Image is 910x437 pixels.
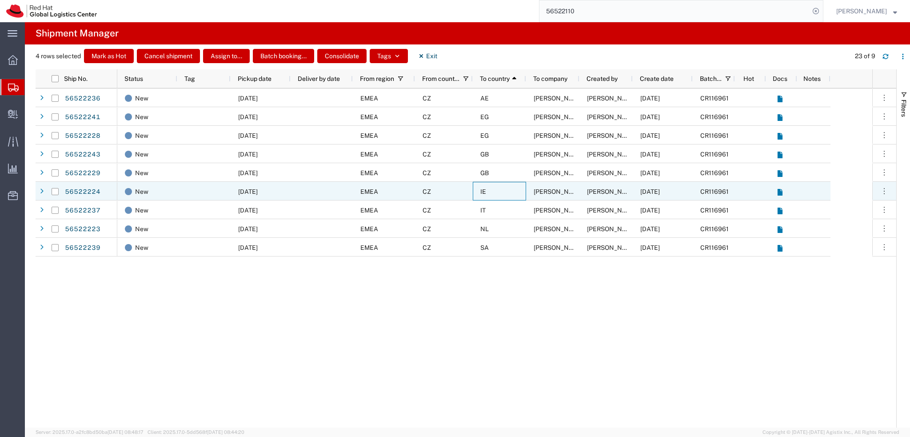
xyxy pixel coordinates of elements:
span: New [135,89,148,108]
span: Pickup date [238,75,271,82]
span: New [135,126,148,145]
span: 08/18/2025 [640,132,660,139]
span: Hot [743,75,754,82]
span: EMEA [360,95,378,102]
span: Deliver by date [298,75,340,82]
a: 56522224 [64,185,101,199]
span: CR116961 [700,132,729,139]
span: Emy Kamal Abouelkheir [534,113,636,120]
span: EG [480,113,489,120]
span: [DATE] 08:44:20 [207,429,244,435]
a: 56522239 [64,241,101,255]
span: CZ [423,113,431,120]
span: 08/18/2025 [238,207,258,214]
span: CZ [423,207,431,214]
span: CZ [423,188,431,195]
span: EMEA [360,151,378,158]
span: Filip Moravec [587,207,638,214]
span: Created by [587,75,618,82]
span: IT [480,207,486,214]
span: 08/18/2025 [238,151,258,158]
a: 56522237 [64,204,101,218]
span: EMEA [360,113,378,120]
span: Client: 2025.17.0-5dd568f [148,429,244,435]
h4: Shipment Manager [36,22,119,44]
span: SA [480,244,489,251]
button: Mark as Hot [84,49,134,63]
span: EG [480,132,489,139]
span: 08/18/2025 [238,132,258,139]
button: Exit [411,49,444,63]
span: Batch ID [700,75,722,82]
span: To company [533,75,567,82]
span: Riccardo Massera [534,207,584,214]
span: EMEA [360,169,378,176]
span: New [135,201,148,220]
img: logo [6,4,97,18]
a: 56522243 [64,148,101,162]
span: CR116961 [700,207,729,214]
span: EMEA [360,132,378,139]
span: CZ [423,95,431,102]
span: CR116961 [700,95,729,102]
span: New [135,145,148,164]
button: Batch booking... [253,49,314,63]
span: Filip Moravec [587,188,638,195]
div: 23 of 9 [855,52,875,61]
span: EMEA [360,188,378,195]
span: Sushan Ghimire [534,169,584,176]
span: 08/18/2025 [640,113,660,120]
a: 56522228 [64,129,101,143]
span: Filters [900,100,907,117]
span: CR116961 [700,151,729,158]
span: EMEA [360,225,378,233]
span: GB [480,151,489,158]
span: Filip Moravec [587,132,638,139]
span: Jakob Naucke [534,225,584,233]
span: 08/18/2025 [640,151,660,158]
span: To country [480,75,510,82]
span: NL [480,225,489,233]
span: Ship No. [64,75,88,82]
span: CR116961 [700,244,729,251]
a: 56522241 [64,110,101,124]
span: [DATE] 08:48:17 [108,429,144,435]
span: Copyright © [DATE]-[DATE] Agistix Inc., All Rights Reserved [762,429,899,436]
span: CR116961 [700,188,729,195]
button: Tags [370,49,408,63]
span: 08/18/2025 [640,207,660,214]
span: 08/18/2025 [640,169,660,176]
span: Tag [184,75,195,82]
span: CZ [423,151,431,158]
span: CZ [423,244,431,251]
span: New [135,220,148,238]
span: Filip Moravec [587,113,638,120]
button: Assign to... [203,49,250,63]
span: CR116961 [700,113,729,120]
button: Consolidate [317,49,367,63]
span: CZ [423,225,431,233]
span: 08/18/2025 [640,95,660,102]
span: Server: 2025.17.0-a2fc8bd50ba [36,429,144,435]
span: EMEA [360,244,378,251]
span: 08/18/2025 [238,95,258,102]
span: darren jacques [534,151,584,158]
span: Killian Golds [534,188,602,195]
span: AE [480,95,489,102]
span: New [135,238,148,257]
span: Filip Moravec [587,244,638,251]
span: EMEA [360,207,378,214]
span: Docs [773,75,787,82]
span: 08/18/2025 [238,188,258,195]
span: New [135,164,148,182]
span: Filip Moravec [587,225,638,233]
span: Filip Moravec [587,169,638,176]
a: 56522236 [64,92,101,106]
span: Ashok Kumar Samal [534,95,636,102]
span: 08/18/2025 [640,225,660,233]
span: 08/18/2025 [640,244,660,251]
span: IE [480,188,486,195]
span: New [135,182,148,201]
button: Cancel shipment [137,49,200,63]
span: From region [360,75,394,82]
